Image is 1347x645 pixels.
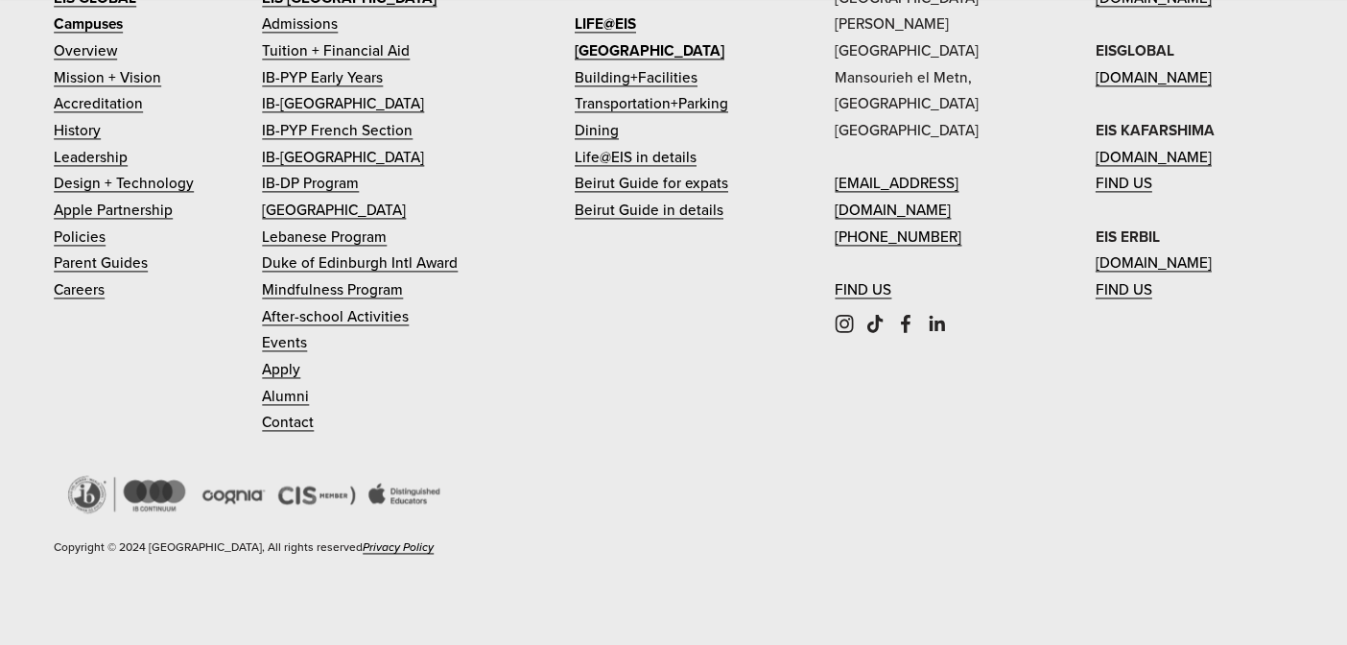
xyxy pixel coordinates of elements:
[262,250,458,276] a: Duke of Edinburgh Intl Award
[575,11,772,63] a: LIFE@EIS [GEOGRAPHIC_DATA]
[835,314,854,333] a: Instagram
[363,538,434,555] em: Privacy Policy
[1096,144,1212,171] a: [DOMAIN_NAME]
[54,170,194,197] a: Design + Technology
[1096,276,1152,303] a: FIND US
[262,90,424,117] a: IB-[GEOGRAPHIC_DATA]
[262,356,300,383] a: Apply
[1096,119,1215,141] strong: EIS KAFARSHIMA
[835,224,961,251] a: [PHONE_NUMBER]
[1096,39,1174,61] strong: EISGLOBAL
[575,90,728,117] a: Transportation+Parking
[54,37,117,64] a: Overview
[54,117,101,144] a: History
[54,537,616,558] p: Copyright © 2024 [GEOGRAPHIC_DATA], All rights reserved
[1096,250,1212,276] a: [DOMAIN_NAME]
[54,11,123,37] a: Campuses
[575,170,728,197] a: Beirut Guide for expats
[865,314,885,333] a: TikTok
[54,197,173,224] a: Apple Partnership
[575,64,697,91] a: Building+Facilities
[363,537,434,558] a: Privacy Policy
[54,12,123,35] strong: Campuses
[835,170,1032,223] a: [EMAIL_ADDRESS][DOMAIN_NAME]
[896,314,915,333] a: Facebook
[54,276,105,303] a: Careers
[262,197,406,224] a: [GEOGRAPHIC_DATA]
[54,64,161,91] a: Mission + Vision
[262,64,383,91] a: IB-PYP Early Years
[262,329,307,356] a: Events
[54,144,128,171] a: Leadership
[575,12,724,61] strong: LIFE@EIS [GEOGRAPHIC_DATA]
[575,117,619,144] a: Dining
[262,144,424,171] a: IB-[GEOGRAPHIC_DATA]
[262,409,314,436] a: Contact
[262,224,387,251] a: Lebanese Program
[54,224,106,251] a: Policies
[262,117,413,144] a: IB-PYP French Section
[1096,64,1212,91] a: [DOMAIN_NAME]
[262,303,409,330] a: After-school Activities
[262,37,410,64] a: Tuition + Financial Aid
[575,144,697,171] a: Life@EIS in details
[262,276,403,303] a: Mindfulness Program
[262,170,359,197] a: IB-DP Program
[54,250,148,276] a: Parent Guides
[262,11,338,37] a: Admissions
[262,383,309,410] a: Alumni
[1096,170,1152,197] a: FIND US
[575,197,723,224] a: Beirut Guide in details
[927,314,946,333] a: LinkedIn
[1096,226,1160,248] strong: EIS ERBIL
[835,276,891,303] a: FIND US
[54,90,143,117] a: Accreditation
